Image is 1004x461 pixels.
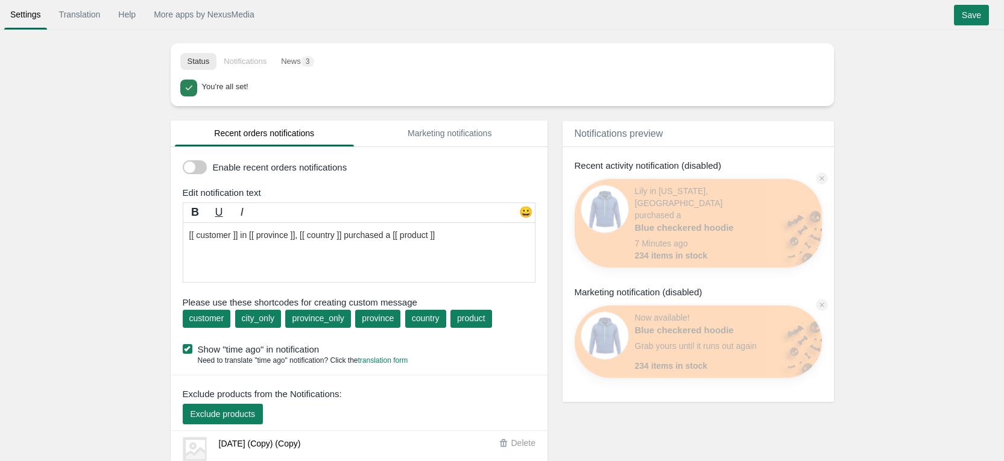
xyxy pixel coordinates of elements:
[53,4,107,25] a: Translation
[635,249,708,262] span: 234 items in stock
[457,312,485,324] div: product
[112,4,142,25] a: Help
[148,4,260,25] a: More apps by NexusMedia
[183,343,541,356] label: Show "time ago" in notification
[581,312,629,360] img: 80x80_sample.jpg
[511,438,535,448] span: Delete
[189,312,224,324] div: customer
[635,360,708,372] span: 234 items in stock
[635,221,762,234] a: Blue checkered hoodie
[191,206,199,218] b: B
[241,206,244,218] i: I
[517,205,535,223] div: 😀
[183,222,535,283] textarea: [[ customer ]] in [[ province ]], [[ country ]] purchased a [[ product ]]
[183,387,342,400] span: Exclude products from the Notifications:
[635,185,762,237] div: Lily in [US_STATE], [GEOGRAPHIC_DATA] purchased a
[292,312,344,324] div: province_only
[191,409,255,419] span: Exclude products
[183,296,535,309] span: Please use these shortcodes for creating custom message
[635,324,762,336] a: Blue checkered hoodie
[635,312,762,360] div: Now available! Grab yours until it runs out again
[174,186,551,199] div: Edit notification text
[4,4,47,25] a: Settings
[499,437,541,450] button: Delete
[360,121,540,146] a: Marketing notifications
[575,128,663,139] span: Notifications preview
[202,80,821,93] div: You're all set!
[215,206,223,218] u: U
[183,356,408,366] div: Need to translate "time ago" notification? Click the
[183,404,263,424] button: Exclude products
[635,237,700,249] span: 7 Minutes ago
[358,356,408,365] a: translation form
[242,312,274,324] div: city_only
[301,56,315,67] span: 3
[362,312,394,324] div: province
[213,161,532,174] label: Enable recent orders notifications
[581,185,629,233] img: 80x80_sample.jpg
[175,121,355,146] a: Recent orders notifications
[219,439,301,448] a: [DATE] (Copy) (Copy)
[954,5,989,25] input: Save
[412,312,440,324] div: country
[274,53,321,70] button: News3
[180,53,217,70] button: Status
